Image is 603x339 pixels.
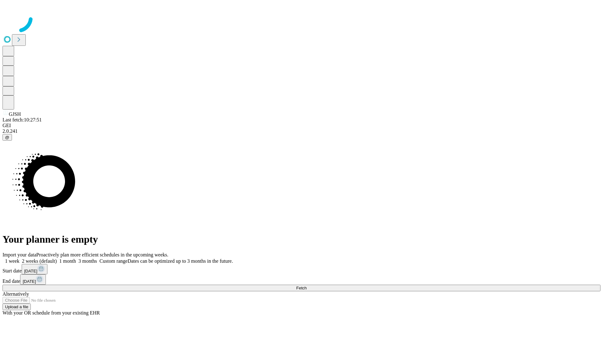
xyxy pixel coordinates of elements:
[3,252,36,257] span: Import your data
[24,269,37,273] span: [DATE]
[20,274,46,285] button: [DATE]
[128,258,233,264] span: Dates can be optimized up to 3 months in the future.
[3,123,600,128] div: GEI
[22,264,47,274] button: [DATE]
[3,285,600,291] button: Fetch
[3,134,12,141] button: @
[3,128,600,134] div: 2.0.241
[3,310,100,315] span: With your OR schedule from your existing EHR
[3,117,42,122] span: Last fetch: 10:27:51
[9,111,21,117] span: GJSH
[100,258,128,264] span: Custom range
[79,258,97,264] span: 3 months
[5,258,19,264] span: 1 week
[3,234,600,245] h1: Your planner is empty
[3,291,29,297] span: Alternatively
[36,252,168,257] span: Proactively plan more efficient schedules in the upcoming weeks.
[5,135,9,140] span: @
[296,286,307,290] span: Fetch
[22,258,57,264] span: 2 weeks (default)
[59,258,76,264] span: 1 month
[3,304,31,310] button: Upload a file
[3,264,600,274] div: Start date
[23,279,36,284] span: [DATE]
[3,274,600,285] div: End date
